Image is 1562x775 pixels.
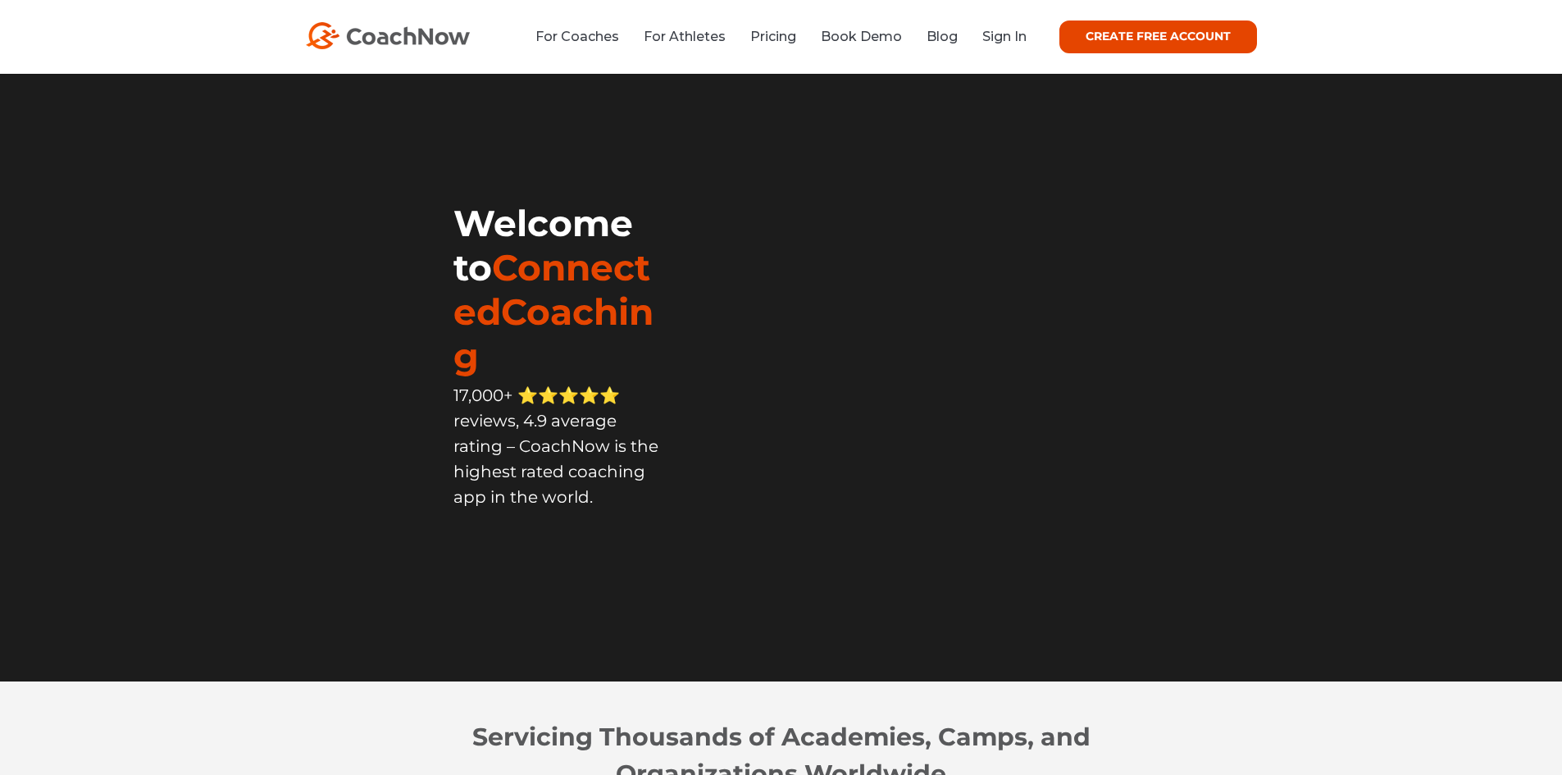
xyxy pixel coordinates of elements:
[982,29,1027,44] a: Sign In
[750,29,796,44] a: Pricing
[453,540,658,584] iframe: Embedded CTA
[535,29,619,44] a: For Coaches
[453,385,658,507] span: 17,000+ ⭐️⭐️⭐️⭐️⭐️ reviews, 4.9 average rating – CoachNow is the highest rated coaching app in th...
[927,29,958,44] a: Blog
[644,29,726,44] a: For Athletes
[1059,21,1257,53] a: CREATE FREE ACCOUNT
[821,29,902,44] a: Book Demo
[453,245,653,378] span: ConnectedCoaching
[306,22,470,49] img: CoachNow Logo
[453,201,663,378] h1: Welcome to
